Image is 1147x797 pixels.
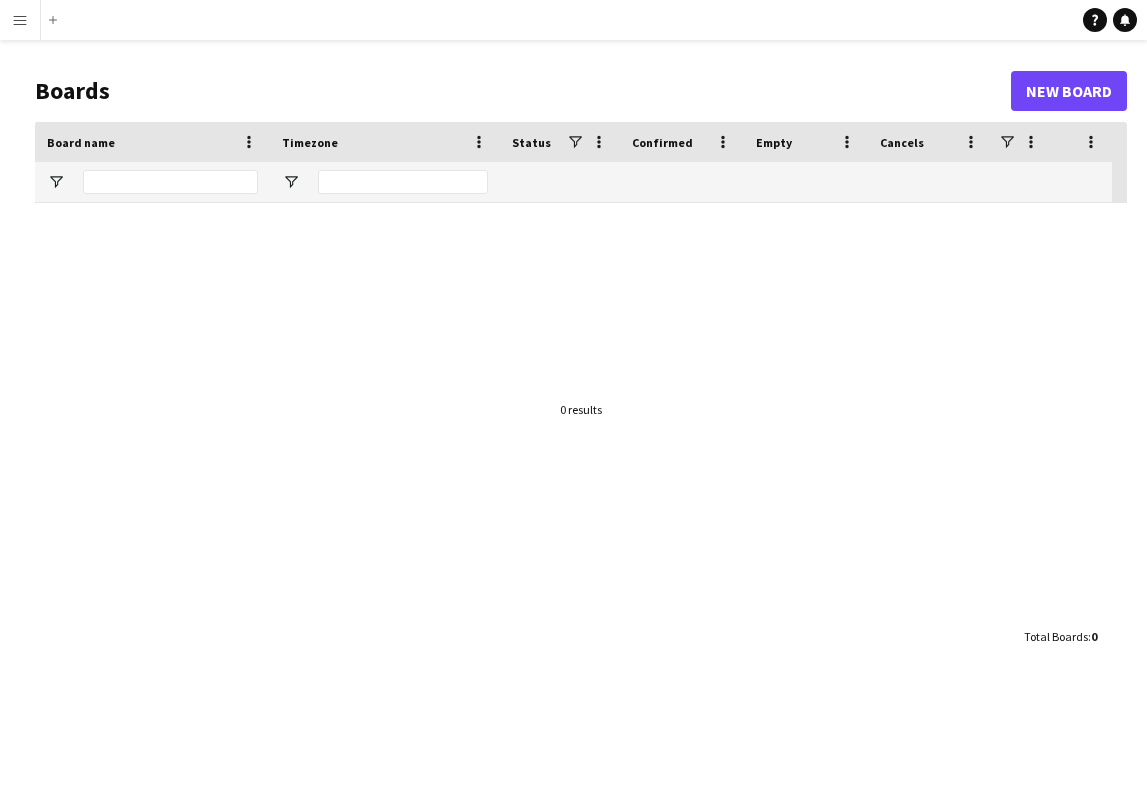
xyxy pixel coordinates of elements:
span: Total Boards [1024,629,1088,644]
button: Open Filter Menu [282,173,300,191]
span: Cancels [880,135,924,150]
input: Timezone Filter Input [318,170,488,194]
div: 0 results [560,402,602,417]
a: New Board [1011,71,1127,111]
span: Empty [756,135,792,150]
span: 0 [1091,629,1097,644]
span: Status [512,135,551,150]
button: Open Filter Menu [47,173,65,191]
div: : [1024,617,1097,656]
h1: Boards [35,76,1011,106]
span: Confirmed [632,135,693,150]
span: Timezone [282,135,338,150]
span: Board name [47,135,115,150]
input: Board name Filter Input [83,170,258,194]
